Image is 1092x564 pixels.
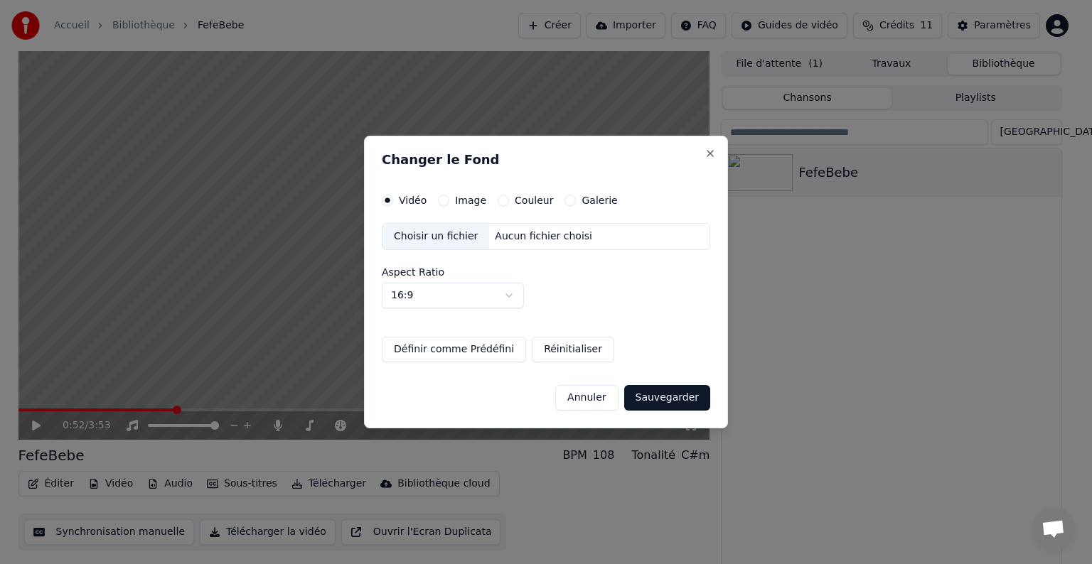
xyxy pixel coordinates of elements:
[624,385,710,411] button: Sauvegarder
[555,385,618,411] button: Annuler
[382,337,526,362] button: Définir comme Prédéfini
[455,195,486,205] label: Image
[399,195,427,205] label: Vidéo
[382,153,710,166] h2: Changer le Fond
[582,195,617,205] label: Galerie
[532,337,614,362] button: Réinitialiser
[489,229,598,244] div: Aucun fichier choisi
[382,267,710,277] label: Aspect Ratio
[382,224,489,249] div: Choisir un fichier
[515,195,553,205] label: Couleur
